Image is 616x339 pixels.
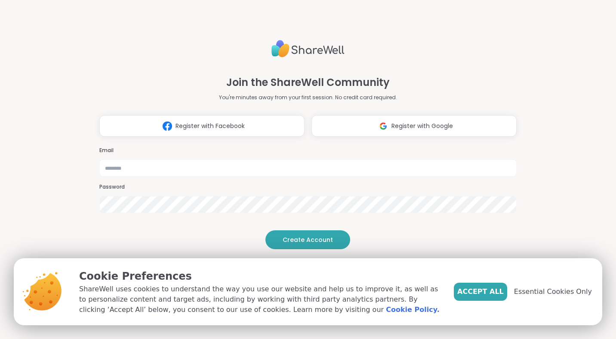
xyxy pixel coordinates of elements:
button: Register with Google [311,115,517,137]
h1: Join the ShareWell Community [226,75,390,90]
span: or [295,256,321,265]
p: You're minutes away from your first session. No credit card required. [219,94,397,101]
img: ShareWell Logomark [159,118,176,134]
button: Accept All [454,283,507,301]
span: Register with Facebook [176,122,245,131]
p: Cookie Preferences [79,269,440,284]
button: Register with Facebook [99,115,305,137]
img: ShareWell Logo [271,37,345,61]
h3: Email [99,147,517,154]
span: Essential Cookies Only [514,287,592,297]
span: Accept All [457,287,504,297]
img: ShareWell Logomark [375,118,391,134]
span: Create Account [283,235,333,244]
a: Cookie Policy. [386,305,439,315]
span: Register with Google [391,122,453,131]
h3: Password [99,183,517,191]
p: ShareWell uses cookies to understand the way you use our website and help us to improve it, as we... [79,284,440,315]
button: Create Account [265,230,350,249]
